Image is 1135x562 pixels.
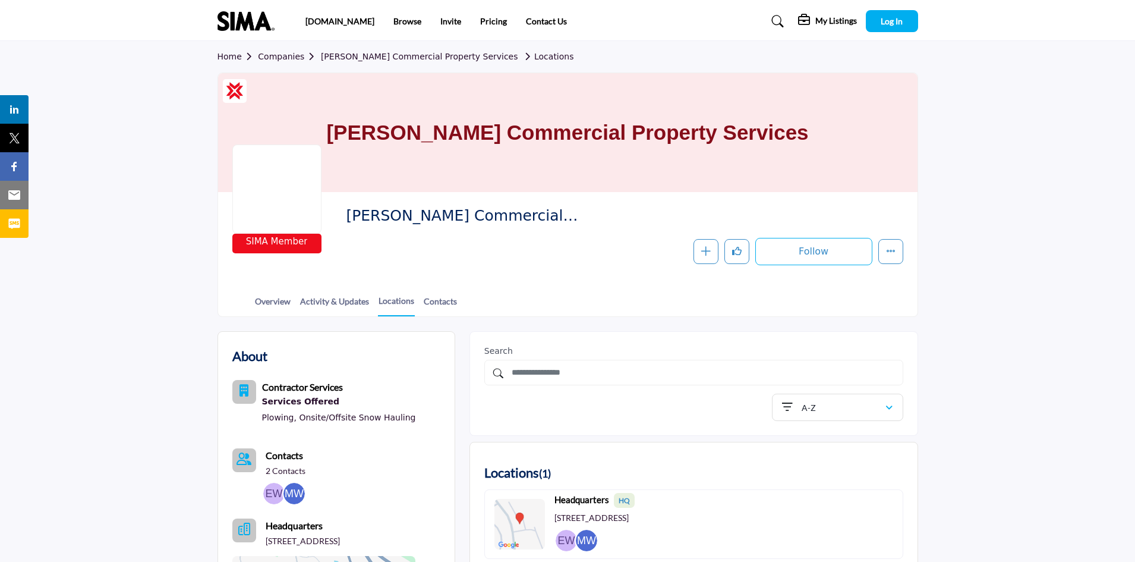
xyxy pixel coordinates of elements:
[393,16,421,26] a: Browse
[232,448,256,472] a: Link of redirect to contact page
[614,493,635,508] span: HQ
[321,52,518,61] a: [PERSON_NAME] Commercial Property Services
[266,448,303,463] a: Contacts
[226,82,244,100] img: CSP Certified
[299,295,370,316] a: Activity & Updates
[232,448,256,472] button: Contact-Employee Icon
[484,463,551,483] h2: Locations
[283,483,305,504] img: Michael W.
[246,235,308,249] span: SIMA Member
[440,16,461,26] a: Invite
[254,295,291,316] a: Overview
[232,380,256,404] button: Category Icon
[798,14,857,29] div: My Listings
[378,294,415,316] a: Locations
[346,206,614,226] span: Weiss Commercial Property Services
[480,16,507,26] a: Pricing
[262,383,343,393] a: Contractor Services
[542,467,548,480] span: 1
[881,16,903,26] span: Log In
[217,52,258,61] a: Home
[326,73,808,192] h1: [PERSON_NAME] Commercial Property Services
[262,413,297,422] a: Plowing,
[217,11,280,31] img: site Logo
[772,394,903,421] button: A-Z
[258,52,321,61] a: Companies
[802,402,816,414] p: A-Z
[724,239,749,264] button: Like
[815,15,857,26] h5: My Listings
[576,530,597,551] img: Michael Weiss
[263,483,285,504] img: ELAINE W.
[266,450,303,461] b: Contacts
[266,519,323,533] b: Headquarters
[760,12,792,31] a: Search
[262,394,416,410] div: Services Offered refers to the specific products, assistance, or expertise a business provides to...
[755,238,872,265] button: Follow
[556,530,577,551] img: ELAINE WEISS
[232,519,256,542] button: Headquarter icon
[539,467,551,480] span: ( )
[878,239,903,264] button: More details
[266,465,305,477] a: 2 Contacts
[526,16,567,26] a: Contact Us
[494,499,545,550] img: Location Map
[521,52,574,61] a: Locations
[423,295,458,316] a: Contacts
[266,535,340,547] p: [STREET_ADDRESS]
[484,346,903,356] h2: Search
[554,512,629,524] p: [STREET_ADDRESS]
[262,381,343,393] b: Contractor Services
[305,16,374,26] a: [DOMAIN_NAME]
[232,346,267,366] h2: About
[299,413,415,422] a: Onsite/Offsite Snow Hauling
[554,493,635,508] b: Headquarters
[866,10,918,32] button: Log In
[262,394,416,410] a: Services Offered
